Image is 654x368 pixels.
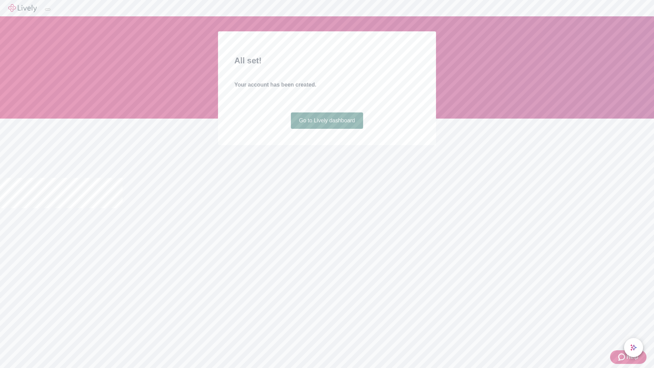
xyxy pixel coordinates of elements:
[45,9,50,11] button: Log out
[624,338,643,357] button: chat
[626,353,638,361] span: Help
[234,81,420,89] h4: Your account has been created.
[8,4,37,12] img: Lively
[618,353,626,361] svg: Zendesk support icon
[630,344,637,351] svg: Lively AI Assistant
[234,55,420,67] h2: All set!
[291,112,363,129] a: Go to Lively dashboard
[610,350,647,364] button: Zendesk support iconHelp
